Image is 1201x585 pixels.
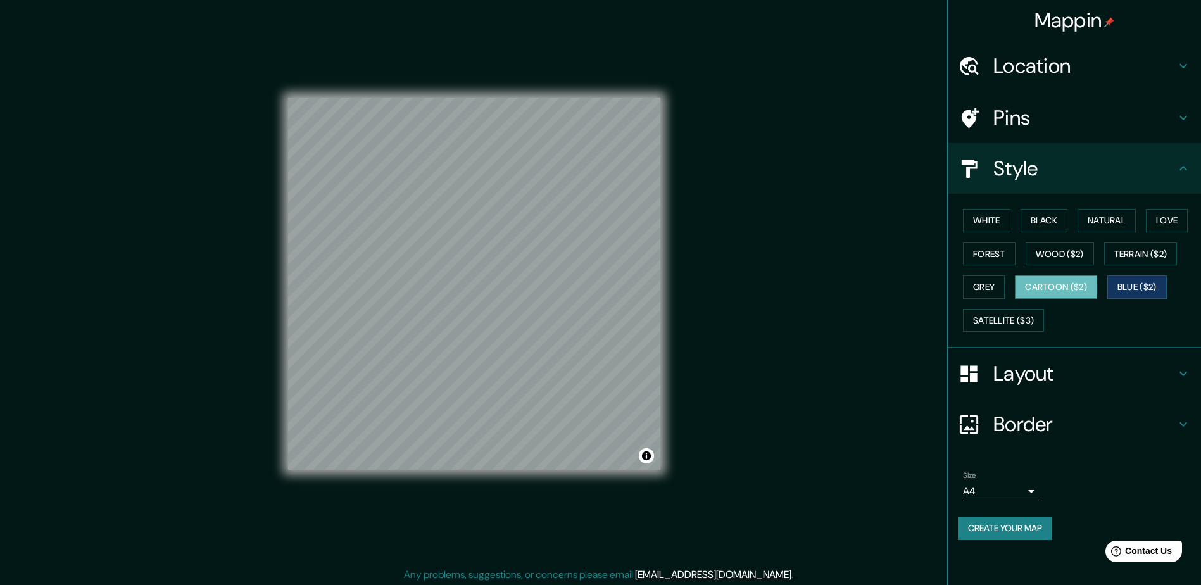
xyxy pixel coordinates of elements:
div: . [793,567,795,582]
h4: Style [993,156,1176,181]
button: Black [1021,209,1068,232]
h4: Layout [993,361,1176,386]
button: Love [1146,209,1188,232]
iframe: Help widget launcher [1088,536,1187,571]
label: Size [963,470,976,481]
div: Style [948,143,1201,194]
p: Any problems, suggestions, or concerns please email . [404,567,793,582]
div: . [795,567,798,582]
button: Toggle attribution [639,448,654,463]
button: Create your map [958,517,1052,540]
div: A4 [963,481,1039,501]
button: Terrain ($2) [1104,242,1178,266]
h4: Location [993,53,1176,79]
button: Grey [963,275,1005,299]
button: Wood ($2) [1026,242,1094,266]
h4: Mappin [1034,8,1115,33]
div: Pins [948,92,1201,143]
button: Cartoon ($2) [1015,275,1097,299]
div: Border [948,399,1201,450]
h4: Pins [993,105,1176,130]
button: Natural [1078,209,1136,232]
div: Layout [948,348,1201,399]
button: Satellite ($3) [963,309,1044,332]
button: Blue ($2) [1107,275,1167,299]
img: pin-icon.png [1104,17,1114,27]
a: [EMAIL_ADDRESS][DOMAIN_NAME] [635,568,791,581]
button: White [963,209,1010,232]
h4: Border [993,412,1176,437]
div: Location [948,41,1201,91]
canvas: Map [288,97,660,470]
button: Forest [963,242,1016,266]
